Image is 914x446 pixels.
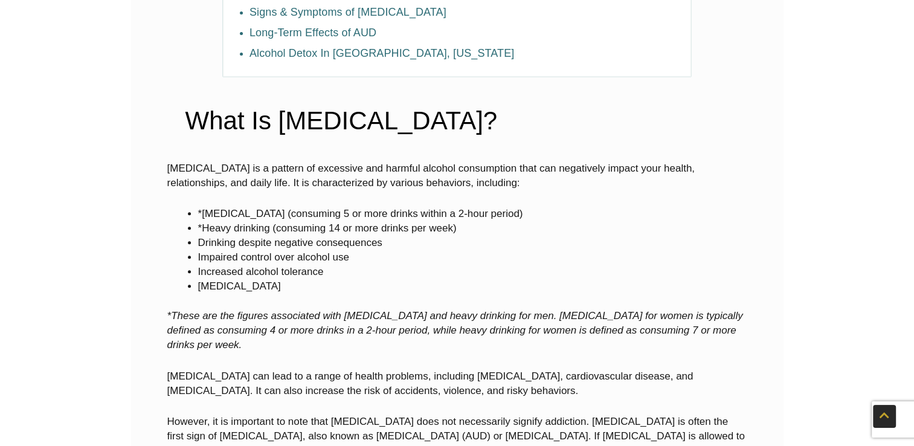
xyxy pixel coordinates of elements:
[249,27,376,39] a: Long-Term Effects of AUD
[198,250,747,265] li: Impaired control over alcohol use
[167,310,743,351] em: *These are the figures associated with [MEDICAL_DATA] and heavy drinking for men. [MEDICAL_DATA] ...
[249,6,446,18] a: Signs & Symptoms of [MEDICAL_DATA]
[198,207,747,221] li: *[MEDICAL_DATA] (consuming 5 or more drinks within a 2-hour period)
[167,161,747,190] p: [MEDICAL_DATA] is a pattern of excessive and harmful alcohol consumption that can negatively impa...
[198,265,747,279] li: Increased alcohol tolerance
[198,279,747,294] li: [MEDICAL_DATA]
[167,369,747,398] p: [MEDICAL_DATA] can lead to a range of health problems, including [MEDICAL_DATA], cardiovascular d...
[185,106,498,135] span: What Is [MEDICAL_DATA]?
[198,236,747,250] li: Drinking despite negative consequences
[249,47,514,59] a: Alcohol Detox In [GEOGRAPHIC_DATA], [US_STATE]
[198,221,747,236] li: *Heavy drinking (consuming 14 or more drinks per week)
